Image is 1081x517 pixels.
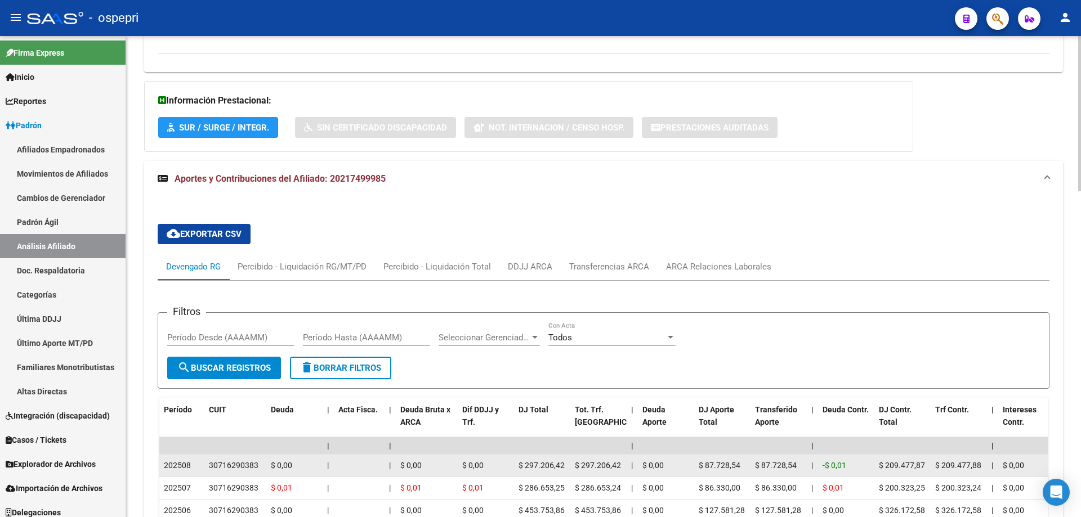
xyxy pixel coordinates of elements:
[462,506,484,515] span: $ 0,00
[290,357,391,379] button: Borrar Filtros
[6,410,110,422] span: Integración (discapacidad)
[755,506,801,515] span: $ 127.581,28
[987,398,998,447] datatable-header-cell: |
[167,229,242,239] span: Exportar CSV
[175,173,386,184] span: Aportes y Contribuciones del Afiliado: 20217499985
[699,461,740,470] span: $ 87.728,54
[323,398,334,447] datatable-header-cell: |
[991,461,993,470] span: |
[575,405,651,427] span: Tot. Trf. [GEOGRAPHIC_DATA]
[874,398,931,447] datatable-header-cell: DJ Contr. Total
[327,441,329,450] span: |
[209,482,258,494] div: 30716290383
[389,506,391,515] span: |
[811,506,813,515] span: |
[642,117,778,138] button: Prestaciones Auditadas
[931,398,987,447] datatable-header-cell: Trf Contr.
[666,260,771,273] div: ARCA Relaciones Laborales
[334,398,385,447] datatable-header-cell: Acta Fisca.
[755,461,797,470] span: $ 87.728,54
[164,405,192,414] span: Período
[400,405,450,427] span: Deuda Bruta x ARCA
[6,434,66,446] span: Casos / Tickets
[575,461,621,470] span: $ 297.206,42
[699,483,740,492] span: $ 86.330,00
[167,357,281,379] button: Buscar Registros
[998,398,1055,447] datatable-header-cell: Intereses Contr.
[6,458,96,470] span: Explorador de Archivos
[879,405,912,427] span: DJ Contr. Total
[935,483,981,492] span: $ 200.323,24
[751,398,807,447] datatable-header-cell: Transferido Aporte
[271,461,292,470] span: $ 0,00
[519,461,565,470] span: $ 297.206,42
[389,461,391,470] span: |
[209,405,226,414] span: CUIT
[389,483,391,492] span: |
[177,363,271,373] span: Buscar Registros
[327,405,329,414] span: |
[464,117,633,138] button: Not. Internacion / Censo Hosp.
[166,260,221,273] div: Devengado RG
[400,461,422,470] span: $ 0,00
[158,117,278,138] button: SUR / SURGE / INTEGR.
[879,461,925,470] span: $ 209.477,87
[271,506,292,515] span: $ 0,00
[167,227,180,240] mat-icon: cloud_download
[631,506,633,515] span: |
[271,405,294,414] span: Deuda
[6,95,46,107] span: Reportes
[514,398,570,447] datatable-header-cell: DJ Total
[631,483,633,492] span: |
[818,398,874,447] datatable-header-cell: Deuda Contr.
[991,405,994,414] span: |
[991,506,993,515] span: |
[660,123,769,133] span: Prestaciones Auditadas
[389,405,391,414] span: |
[1003,506,1024,515] span: $ 0,00
[439,332,530,343] span: Seleccionar Gerenciador
[638,398,694,447] datatable-header-cell: Deuda Aporte
[300,361,314,374] mat-icon: delete
[338,405,378,414] span: Acta Fisca.
[699,506,745,515] span: $ 127.581,28
[548,332,572,343] span: Todos
[570,398,627,447] datatable-header-cell: Tot. Trf. Bruto
[879,506,925,515] span: $ 326.172,58
[6,119,42,132] span: Padrón
[266,398,323,447] datatable-header-cell: Deuda
[811,405,814,414] span: |
[177,361,191,374] mat-icon: search
[271,483,292,492] span: $ 0,01
[6,482,102,494] span: Importación de Archivos
[6,47,64,59] span: Firma Express
[6,71,34,83] span: Inicio
[389,441,391,450] span: |
[238,260,367,273] div: Percibido - Liquidación RG/MT/PD
[631,461,633,470] span: |
[807,398,818,447] datatable-header-cell: |
[642,506,664,515] span: $ 0,00
[694,398,751,447] datatable-header-cell: DJ Aporte Total
[519,506,565,515] span: $ 453.753,86
[317,123,447,133] span: Sin Certificado Discapacidad
[575,483,621,492] span: $ 286.653,24
[209,459,258,472] div: 30716290383
[575,506,621,515] span: $ 453.753,86
[642,483,664,492] span: $ 0,00
[811,461,813,470] span: |
[159,398,204,447] datatable-header-cell: Período
[179,123,269,133] span: SUR / SURGE / INTEGR.
[935,461,981,470] span: $ 209.477,88
[642,405,667,427] span: Deuda Aporte
[1003,461,1024,470] span: $ 0,00
[295,117,456,138] button: Sin Certificado Discapacidad
[209,504,258,517] div: 30716290383
[935,506,981,515] span: $ 326.172,58
[823,461,846,470] span: -$ 0,01
[755,405,797,427] span: Transferido Aporte
[458,398,514,447] datatable-header-cell: Dif DDJJ y Trf.
[300,363,381,373] span: Borrar Filtros
[569,260,649,273] div: Transferencias ARCA
[823,483,844,492] span: $ 0,01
